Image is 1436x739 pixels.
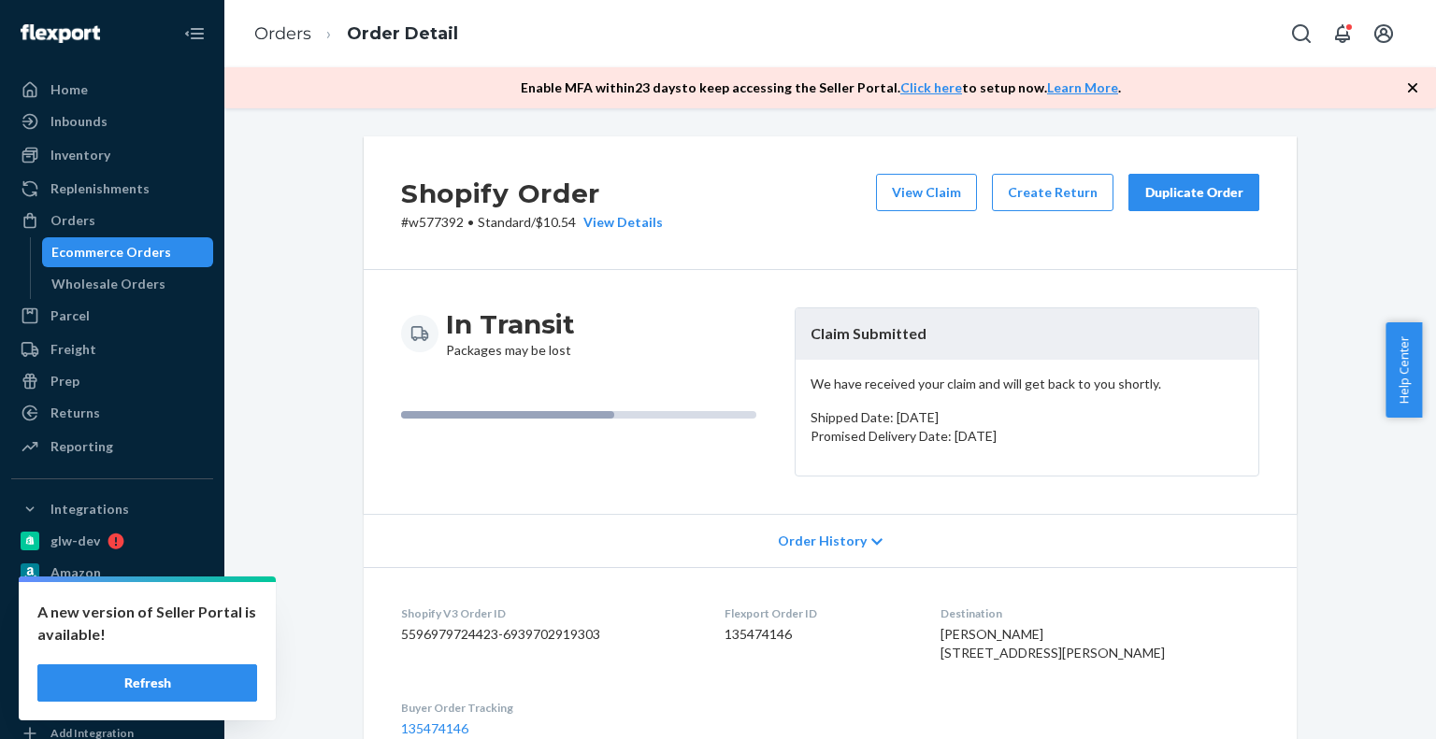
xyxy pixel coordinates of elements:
[1324,15,1361,52] button: Open notifications
[254,23,311,44] a: Orders
[11,206,213,235] a: Orders
[811,408,1243,427] p: Shipped Date: [DATE]
[811,427,1243,446] p: Promised Delivery Date: [DATE]
[11,301,213,331] a: Parcel
[778,532,867,550] span: Order History
[50,306,90,325] div: Parcel
[51,243,171,262] div: Ecommerce Orders
[811,375,1243,393] p: We have received your claim and will get back to you shortly.
[50,563,101,582] div: Amazon
[50,500,129,519] div: Integrations
[50,179,150,198] div: Replenishments
[1144,183,1243,202] div: Duplicate Order
[446,307,575,360] div: Packages may be lost
[176,15,213,52] button: Close Navigation
[51,275,165,293] div: Wholesale Orders
[11,494,213,524] button: Integrations
[467,214,474,230] span: •
[11,590,213,619] a: Deliverr API
[50,340,96,359] div: Freight
[42,237,214,267] a: Ecommerce Orders
[401,605,695,621] dt: Shopify V3 Order ID
[876,174,977,211] button: View Claim
[478,214,531,230] span: Standard
[50,80,88,99] div: Home
[50,112,108,131] div: Inbounds
[1128,174,1259,211] button: Duplicate Order
[11,653,213,683] a: Walmart
[992,174,1113,211] button: Create Return
[1283,15,1320,52] button: Open Search Box
[50,532,100,550] div: glw-dev
[11,526,213,556] a: glw-dev
[725,605,912,621] dt: Flexport Order ID
[239,7,473,62] ol: breadcrumbs
[11,366,213,396] a: Prep
[50,437,113,456] div: Reporting
[725,625,912,644] dd: 135474146
[11,107,213,136] a: Inbounds
[11,685,213,715] a: ChannelAdvisor
[401,174,663,213] h2: Shopify Order
[796,308,1258,360] header: Claim Submitted
[50,146,110,164] div: Inventory
[37,664,257,702] button: Refresh
[11,140,213,170] a: Inventory
[521,78,1121,97] p: Enable MFA within 23 days to keep accessing the Seller Portal. to setup now. .
[42,269,214,299] a: Wholesale Orders
[11,334,213,364] a: Freight
[401,625,695,644] dd: 5596979724423-6939702919303
[1047,79,1118,95] a: Learn More
[50,211,95,230] div: Orders
[11,174,213,204] a: Replenishments
[401,213,663,232] p: # w577392 / $10.54
[50,372,79,391] div: Prep
[11,558,213,588] a: Amazon
[900,79,962,95] a: Click here
[401,700,695,716] dt: Buyer Order Tracking
[11,398,213,428] a: Returns
[576,213,663,232] button: View Details
[11,75,213,105] a: Home
[1386,322,1422,418] button: Help Center
[941,626,1165,661] span: [PERSON_NAME] [STREET_ADDRESS][PERSON_NAME]
[446,307,575,341] h3: In Transit
[1365,15,1402,52] button: Open account menu
[401,720,468,736] a: 135474146
[11,621,213,651] a: great-lakes-gelatin-2
[347,23,458,44] a: Order Detail
[21,24,100,43] img: Flexport logo
[50,404,100,422] div: Returns
[11,432,213,462] a: Reporting
[941,605,1259,621] dt: Destination
[37,601,257,646] p: A new version of Seller Portal is available!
